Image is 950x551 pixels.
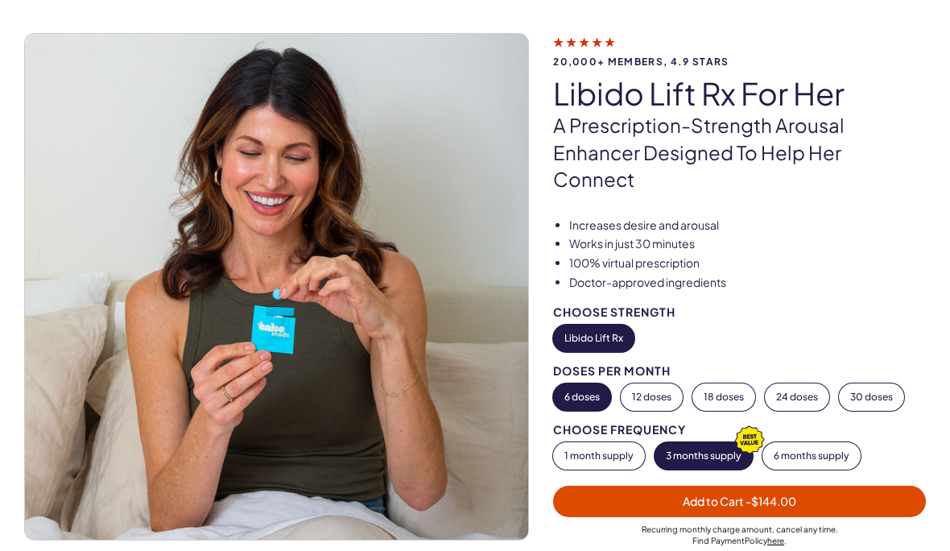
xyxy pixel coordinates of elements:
h1: Libido Lift Rx For Her [553,77,926,110]
button: 24 doses [765,383,829,411]
li: Increases desire and arousal [569,217,926,234]
button: 12 doses [621,383,683,411]
div: Choose Strength [553,306,926,318]
span: 20,000+ members, 4.9 stars [553,56,926,67]
button: 18 doses [692,383,755,411]
li: 100% virtual prescription [569,255,926,271]
span: Add to Cart [683,494,796,508]
button: 1 month supply [553,442,645,470]
p: A prescription-strength arousal enhancer designed to help her connect [553,112,926,193]
a: 20,000+ members, 4.9 stars [553,35,926,67]
button: 6 doses [553,383,611,411]
img: Libido Lift Rx For Her [25,34,528,540]
button: Libido Lift Rx [553,325,634,352]
li: Works in just 30 minutes [569,236,926,252]
button: 30 doses [839,383,904,411]
span: - $144.00 [746,494,796,508]
a: here [767,536,784,545]
button: Add to Cart -$144.00 [553,486,926,517]
li: Doctor-approved ingredients [569,275,926,291]
button: 6 months supply [762,442,861,470]
div: Recurring monthly charge amount , cancel any time. Policy . [553,524,926,546]
div: Doses per Month [553,365,926,377]
span: Find Payment [692,536,745,545]
div: Choose Frequency [553,424,926,436]
button: 3 months supply [655,442,753,470]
